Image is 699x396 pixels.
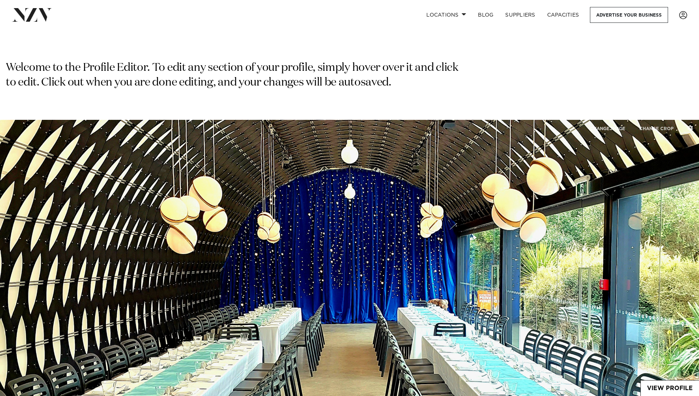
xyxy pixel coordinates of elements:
a: SUPPLIERS [499,7,541,23]
button: CHANGE IMAGE [584,121,632,136]
img: nzv-logo.png [12,8,52,21]
a: Advertise your business [590,7,668,23]
a: BLOG [472,7,499,23]
a: View Profile [641,381,699,396]
button: CHANGE CROP [633,121,680,136]
a: Capacities [541,7,585,23]
p: Welcome to the Profile Editor. To edit any section of your profile, simply hover over it and clic... [6,61,461,90]
a: Locations [420,7,472,23]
